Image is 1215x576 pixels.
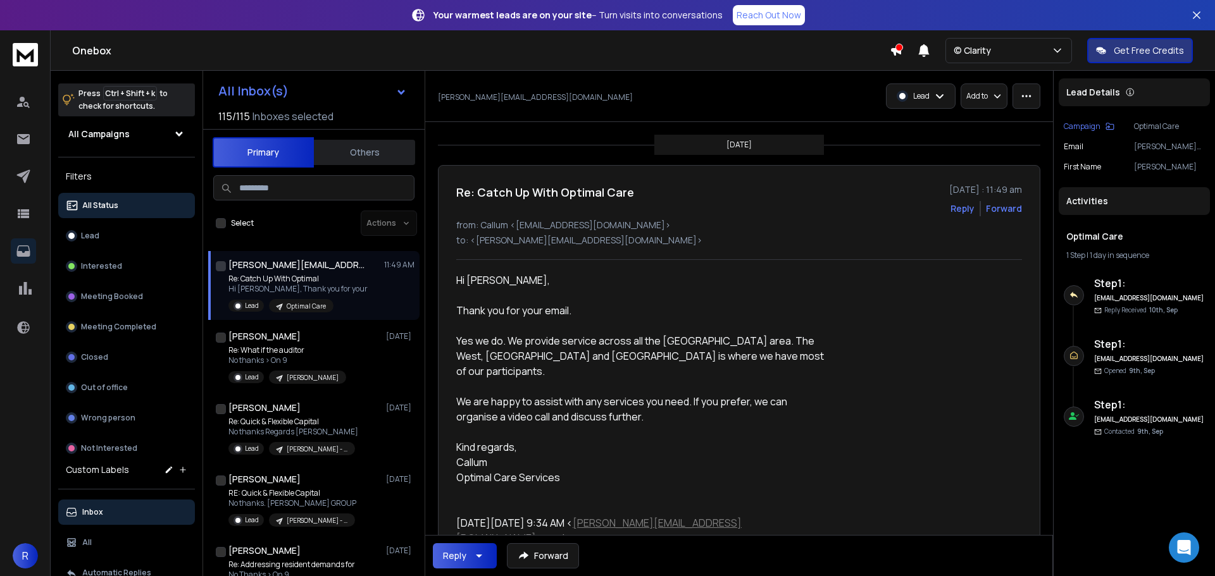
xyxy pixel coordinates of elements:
h1: [PERSON_NAME] [228,544,301,557]
p: [PERSON_NAME] - Property Developers [287,444,347,454]
p: No thanks. [PERSON_NAME] GROUP [228,498,356,508]
p: 11:49 AM [384,260,414,270]
p: Reach Out Now [737,9,801,21]
button: Lead [58,223,195,248]
p: Hi [PERSON_NAME], Thank you for your [228,284,368,294]
button: Meeting Completed [58,314,195,340]
p: [DATE] [726,140,752,150]
p: Re: Addressing resident demands for [228,560,355,570]
p: Add to [966,91,988,101]
label: Select [231,218,254,228]
button: Wrong person [58,405,195,431]
p: Optimal Care [287,302,326,311]
p: Contacted [1104,427,1163,436]
p: © Clarity [954,44,996,57]
h6: Step 1 : [1094,276,1205,291]
button: All Status [58,193,195,218]
button: All Campaigns [58,121,195,147]
strong: Your warmest leads are on your site [433,9,592,21]
p: [DATE] [386,546,414,556]
p: [DATE] [386,403,414,413]
span: 9th, Sep [1137,427,1163,436]
h6: [EMAIL_ADDRESS][DOMAIN_NAME] [1094,293,1205,303]
p: All [82,537,92,548]
p: Interested [81,261,122,271]
button: Interested [58,254,195,279]
h6: Step 1 : [1094,336,1205,352]
p: Inbox [82,507,103,517]
p: No thanks > On 9 [228,355,346,365]
p: Email [1064,142,1083,152]
p: Meeting Completed [81,322,156,332]
h1: Onebox [72,43,890,58]
h3: Inboxes selected [252,109,333,124]
div: Hi [PERSON_NAME], [456,273,826,288]
p: [PERSON_NAME] [287,373,339,383]
div: Callum [456,455,826,470]
button: R [13,543,38,568]
p: Lead Details [1066,86,1120,99]
button: Forward [507,543,579,568]
p: Lead [245,372,259,382]
p: [DATE] : 11:49 am [949,183,1022,196]
p: Re: Catch Up With Optimal [228,274,368,284]
p: [PERSON_NAME] [1134,162,1205,172]
span: 115 / 115 [218,109,250,124]
div: Yes we do. We provide service across all the [GEOGRAPHIC_DATA] area. The West, [GEOGRAPHIC_DATA] ... [456,333,826,379]
p: Closed [81,352,108,362]
p: Re: Quick & Flexible Capital [228,417,358,427]
p: Lead [913,91,930,101]
div: Open Intercom Messenger [1169,532,1199,563]
button: Out of office [58,375,195,400]
h1: [PERSON_NAME] [228,473,301,486]
p: Opened [1104,366,1155,376]
p: Lead [245,301,259,310]
p: Not Interested [81,443,137,453]
button: Inbox [58,499,195,525]
button: Reply [433,543,497,568]
p: Lead [245,515,259,525]
button: All Inbox(s) [208,78,417,104]
div: Kind regards, [456,439,826,455]
p: Re: What if the auditor [228,345,346,355]
button: Campaign [1064,121,1114,132]
p: from: Callum <[EMAIL_ADDRESS][DOMAIN_NAME]> [456,219,1022,231]
span: Ctrl + Shift + k [103,86,157,101]
p: Optimal Care [1134,121,1205,132]
h1: All Campaigns [68,128,130,140]
p: RE: Quick & Flexible Capital [228,488,356,498]
p: First Name [1064,162,1101,172]
button: Primary [213,137,314,168]
h1: [PERSON_NAME] [228,330,301,343]
p: Out of office [81,383,128,393]
span: 9th, Sep [1129,366,1155,375]
p: Get Free Credits [1114,44,1184,57]
h1: [PERSON_NAME] [228,401,301,414]
p: Wrong person [81,413,135,423]
button: Meeting Booked [58,284,195,309]
span: 1 Step [1066,250,1085,260]
a: Reach Out Now [733,5,805,25]
p: [PERSON_NAME][EMAIL_ADDRESS][DOMAIN_NAME] [1134,142,1205,152]
p: Lead [81,231,99,241]
div: | [1066,250,1202,260]
button: All [58,530,195,555]
h1: [PERSON_NAME][EMAIL_ADDRESS][DOMAIN_NAME] [228,259,368,271]
p: [PERSON_NAME][EMAIL_ADDRESS][DOMAIN_NAME] [438,92,633,102]
a: [PERSON_NAME][EMAIL_ADDRESS][DOMAIN_NAME] [456,516,742,545]
h3: Filters [58,168,195,185]
p: – Turn visits into conversations [433,9,723,21]
button: Closed [58,345,195,370]
p: No thanks Regards [PERSON_NAME] [228,427,358,437]
p: [DATE] [386,331,414,341]
span: 1 day in sequence [1090,250,1149,260]
h6: Step 1 : [1094,397,1205,412]
p: Reply Received [1104,305,1178,315]
h1: All Inbox(s) [218,85,289,97]
p: [PERSON_NAME] - Property Developers [287,516,347,525]
p: [DATE] [386,474,414,484]
div: [DATE][DATE] 9:34 AM < > wrote: [456,515,826,546]
div: Reply [443,549,466,562]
